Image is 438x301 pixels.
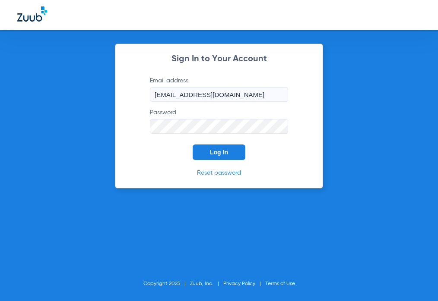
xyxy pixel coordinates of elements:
label: Password [150,108,288,134]
li: Zuub, Inc. [190,279,223,288]
h2: Sign In to Your Account [137,55,301,63]
a: Terms of Use [265,281,295,286]
li: Copyright 2025 [143,279,190,288]
a: Privacy Policy [223,281,255,286]
input: Password [150,119,288,134]
label: Email address [150,76,288,102]
span: Log In [210,149,228,156]
button: Log In [193,144,245,160]
a: Reset password [197,170,241,176]
img: Zuub Logo [17,6,47,22]
iframe: Chat Widget [395,260,438,301]
input: Email address [150,87,288,102]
